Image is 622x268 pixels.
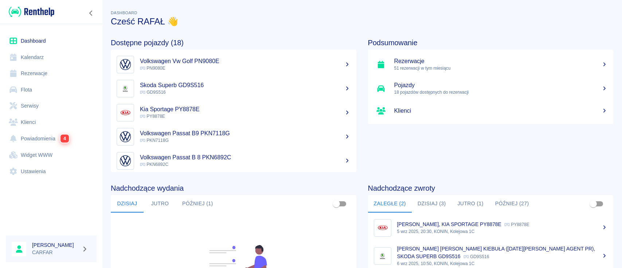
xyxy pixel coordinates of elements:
img: Image [376,249,390,263]
a: Powiadomienia4 [6,130,97,147]
p: GD9S516 [463,254,489,259]
h4: Podsumowanie [368,38,614,47]
a: Rezerwacje [6,65,97,82]
a: Widget WWW [6,147,97,163]
span: PY8878E [140,114,165,119]
h5: Klienci [394,107,608,114]
a: Dashboard [6,33,97,49]
img: Image [376,221,390,235]
a: ImageVolkswagen Passat B9 PKN7118G PKN7118G [111,125,356,149]
span: PKN6892C [140,162,168,167]
h5: Volkswagen Passat B9 PKN7118G [140,130,351,137]
p: 51 rezerwacji w tym miesiącu [394,65,608,71]
h6: [PERSON_NAME] [32,241,79,249]
p: 18 pojazdów dostępnych do rezerwacji [394,89,608,96]
img: Renthelp logo [9,6,54,18]
h5: Rezerwacje [394,58,608,65]
button: Dzisiaj [111,195,144,213]
h5: Pojazdy [394,82,608,89]
button: Zaległe (2) [368,195,412,213]
h5: Skoda Superb GD9S516 [140,82,351,89]
span: GD9S516 [140,90,166,95]
h4: Dostępne pojazdy (18) [111,38,356,47]
p: PY8878E [504,222,529,227]
a: Klienci [6,114,97,131]
a: Ustawienia [6,163,97,180]
button: Dzisiaj (3) [412,195,452,213]
span: Dashboard [111,11,137,15]
img: Image [118,58,132,71]
h4: Nadchodzące wydania [111,184,356,193]
span: Pokaż przypisane tylko do mnie [586,197,600,211]
a: Renthelp logo [6,6,54,18]
p: 5 wrz 2025, 20:30, KONIN, Kolejowa 1C [397,228,608,235]
a: Kalendarz [6,49,97,66]
a: Klienci [368,101,614,121]
span: Pokaż przypisane tylko do mnie [329,197,343,211]
button: Później (1) [176,195,219,213]
h5: Kia Sportage PY8878E [140,106,351,113]
p: [PERSON_NAME], KIA SPORTAGE PY8878E [397,221,501,227]
p: 6 wrz 2025, 10:50, KONIN, Kolejowa 1C [397,260,608,267]
span: PKN7118G [140,138,169,143]
button: Zwiń nawigację [86,8,97,18]
h3: Cześć RAFAŁ 👋 [111,16,613,27]
a: Serwisy [6,98,97,114]
a: Rezerwacje51 rezerwacji w tym miesiącu [368,53,614,77]
p: CARFAR [32,249,79,256]
img: Image [118,82,132,96]
span: PN9080E [140,66,165,71]
a: ImageSkoda Superb GD9S516 GD9S516 [111,77,356,101]
button: Później (27) [489,195,535,213]
a: ImageKia Sportage PY8878E PY8878E [111,101,356,125]
a: ImageVolkswagen Vw Golf PN9080E PN9080E [111,53,356,77]
img: Image [118,154,132,168]
button: Jutro (1) [451,195,489,213]
p: [PERSON_NAME] [PERSON_NAME] KIEBUŁA ([DATE][PERSON_NAME] AGENT PR), SKODA SUPERB GD9S516 [397,246,595,259]
h4: Nadchodzące zwroty [368,184,614,193]
button: Jutro [144,195,176,213]
img: Image [118,106,132,120]
span: 4 [60,135,69,143]
h5: Volkswagen Passat B 8 PKN6892C [140,154,351,161]
img: Image [118,130,132,144]
a: Image[PERSON_NAME], KIA SPORTAGE PY8878E PY8878E5 wrz 2025, 20:30, KONIN, Kolejowa 1C [368,215,614,240]
h5: Volkswagen Vw Golf PN9080E [140,58,351,65]
a: ImageVolkswagen Passat B 8 PKN6892C PKN6892C [111,149,356,173]
a: Flota [6,82,97,98]
a: Pojazdy18 pojazdów dostępnych do rezerwacji [368,77,614,101]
